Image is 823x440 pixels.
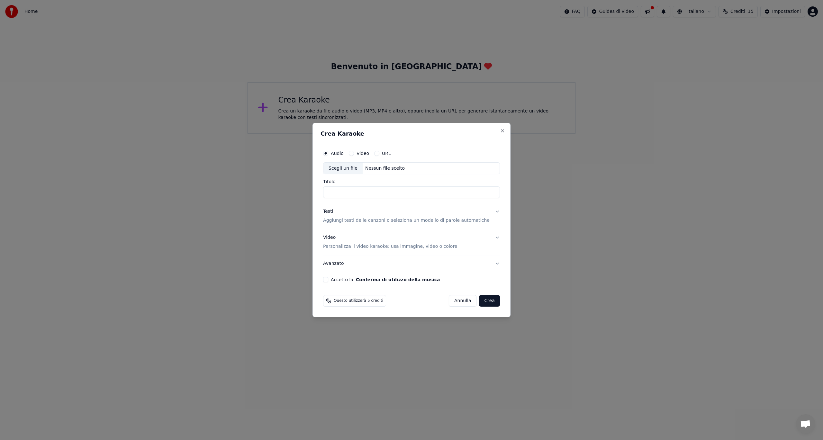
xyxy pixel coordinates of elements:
[323,218,490,224] p: Aggiungi testi delle canzoni o seleziona un modello di parole automatiche
[323,163,363,174] div: Scegli un file
[323,235,457,250] div: Video
[331,277,440,282] label: Accetto la
[323,209,333,215] div: Testi
[323,203,500,229] button: TestiAggiungi testi delle canzoni o seleziona un modello di parole automatiche
[357,151,369,156] label: Video
[321,131,502,137] h2: Crea Karaoke
[331,151,344,156] label: Audio
[323,229,500,255] button: VideoPersonalizza il video karaoke: usa immagine, video o colore
[323,255,500,272] button: Avanzato
[323,180,500,184] label: Titolo
[479,295,500,307] button: Crea
[363,165,407,172] div: Nessun file scelto
[323,243,457,250] p: Personalizza il video karaoke: usa immagine, video o colore
[382,151,391,156] label: URL
[334,298,383,303] span: Questo utilizzerà 5 crediti
[449,295,477,307] button: Annulla
[356,277,440,282] button: Accetto la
